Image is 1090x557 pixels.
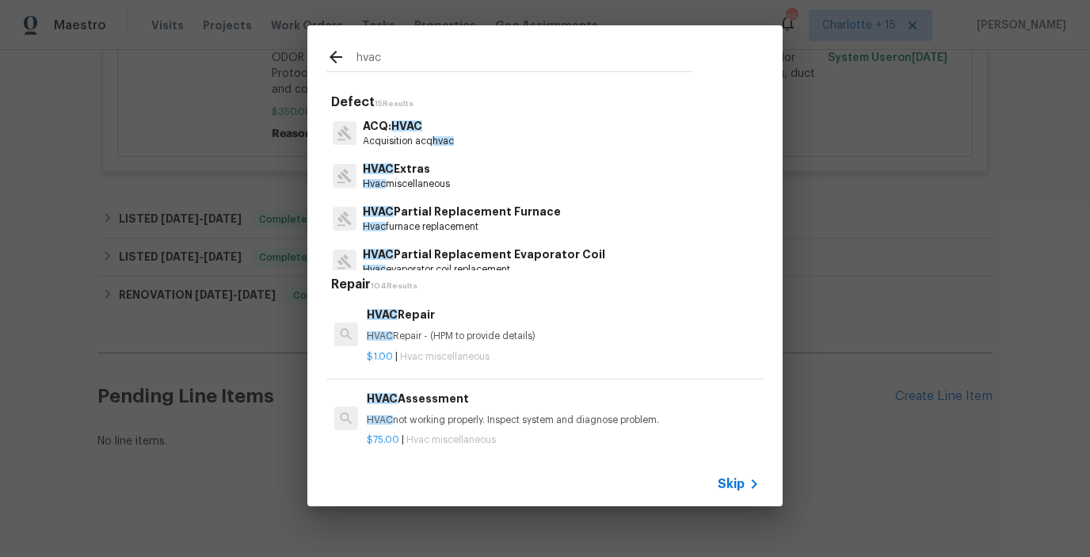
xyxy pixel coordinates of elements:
p: Partial Replacement Evaporator Coil [363,246,605,263]
p: furnace replacement [363,220,561,234]
span: 104 Results [371,282,417,290]
h6: Assessment [367,390,760,407]
p: Repair - (HPM to provide details) [367,330,760,343]
span: HVAC [363,163,394,174]
span: HVAC [363,249,394,260]
span: HVAC [367,309,398,320]
span: Hvac miscellaneous [406,435,496,444]
p: | [367,433,760,447]
p: | [367,350,760,364]
h6: Repair [367,306,760,323]
span: $75.00 [367,435,399,444]
span: HVAC [367,331,393,341]
span: HVAC [363,206,394,217]
p: Partial Replacement Furnace [363,204,561,220]
h5: Defect [331,94,764,111]
span: Hvac [363,265,386,274]
span: Skip [718,476,745,492]
p: Extras [363,161,450,177]
span: hvac [433,136,454,146]
span: Hvac [363,222,386,231]
p: ACQ: [363,118,454,135]
p: miscellaneous [363,177,450,191]
span: Hvac [363,179,386,189]
input: Search issues or repairs [356,48,692,71]
span: Hvac miscellaneous [400,352,490,361]
span: HVAC [391,120,422,132]
p: not working properly. Inspect system and diagnose problem. [367,414,760,427]
span: HVAC [367,393,398,404]
h5: Repair [331,277,764,293]
span: $1.00 [367,352,393,361]
span: HVAC [367,415,393,425]
span: 15 Results [375,100,414,108]
p: Acquisition acq [363,135,454,148]
p: evaporator coil replacement [363,263,605,277]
